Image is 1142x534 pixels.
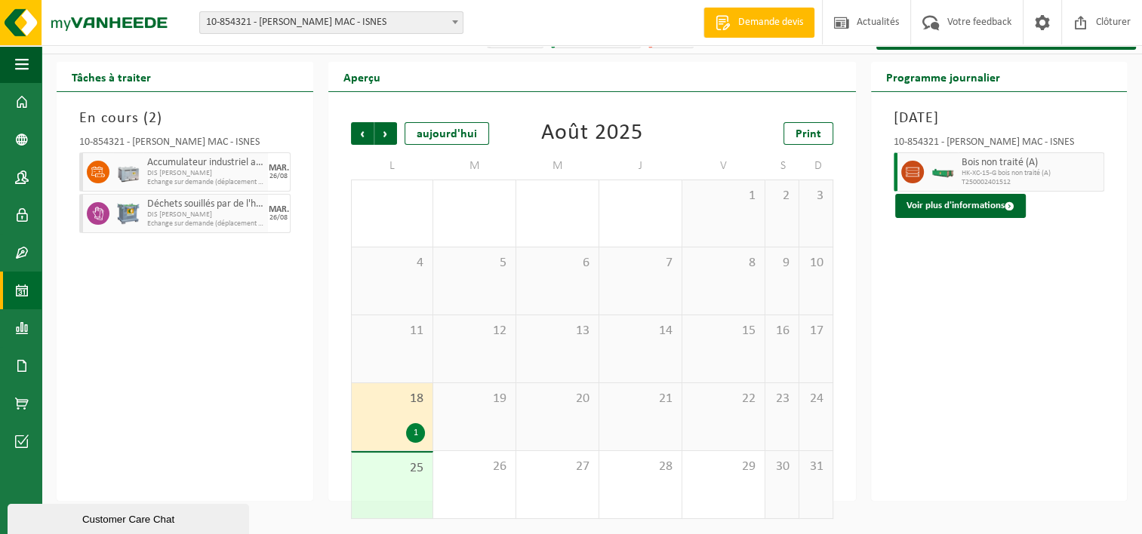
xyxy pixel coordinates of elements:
span: 4 [359,255,426,272]
span: 22 [690,391,757,407]
span: DIS [PERSON_NAME] [147,210,264,219]
span: HK-XC-15-G bois non traité (A) [962,169,1100,178]
a: Demande devis [703,8,814,38]
span: 7 [607,255,674,272]
span: 28 [607,459,674,475]
div: 26/08 [269,173,288,180]
span: 30 [773,459,791,475]
div: 26/08 [269,214,288,222]
span: Suivant [374,122,397,145]
span: 14 [607,323,674,339]
span: 21 [607,391,674,407]
h2: Tâches à traiter [57,62,166,91]
span: 11 [359,323,426,339]
span: Echange sur demande (déplacement exclu) [147,219,264,229]
div: 10-854321 - [PERSON_NAME] MAC - ISNES [79,137,291,152]
img: PB-AP-0800-MET-02-01 [117,202,140,225]
span: 25 [359,460,426,477]
span: Demande devis [734,15,807,30]
span: Accumulateur industriel au plomb [147,157,264,169]
div: Août 2025 [541,122,643,145]
div: 1 [406,423,425,443]
span: 12 [441,323,508,339]
span: 8 [690,255,757,272]
div: 10-854321 - [PERSON_NAME] MAC - ISNES [894,137,1105,152]
td: M [433,152,516,180]
td: V [682,152,765,180]
span: 20 [524,391,591,407]
span: 10 [807,255,825,272]
span: 29 [690,459,757,475]
span: 2 [149,111,157,126]
span: 31 [807,459,825,475]
span: Précédent [351,122,374,145]
span: 3 [807,188,825,204]
img: PB-LB-0680-HPE-GY-11 [117,161,140,183]
h3: En cours ( ) [79,107,291,130]
td: S [765,152,799,180]
span: Déchets souillés par de l'huile [147,198,264,210]
span: 2 [773,188,791,204]
span: 19 [441,391,508,407]
span: T250002401512 [962,178,1100,187]
span: DIS [PERSON_NAME] [147,169,264,178]
span: 6 [524,255,591,272]
h2: Aperçu [328,62,396,91]
iframe: chat widget [8,501,252,534]
h2: Programme journalier [871,62,1015,91]
td: J [599,152,682,180]
span: 10-854321 - ELIA CRÉALYS MAC - ISNES [199,11,463,34]
td: L [351,152,434,180]
div: MAR. [269,205,289,214]
span: 23 [773,391,791,407]
div: aujourd'hui [405,122,489,145]
span: 17 [807,323,825,339]
td: D [799,152,833,180]
span: 1 [690,188,757,204]
span: 9 [773,255,791,272]
span: 13 [524,323,591,339]
span: 27 [524,459,591,475]
span: 10-854321 - ELIA CRÉALYS MAC - ISNES [200,12,463,33]
span: 16 [773,323,791,339]
h3: [DATE] [894,107,1105,130]
img: HK-XC-15-GN-00 [931,167,954,178]
a: Print [783,122,833,145]
span: 18 [359,391,426,407]
span: 15 [690,323,757,339]
span: 26 [441,459,508,475]
span: 5 [441,255,508,272]
button: Voir plus d'informations [895,194,1026,218]
span: Echange sur demande (déplacement exclu) [147,178,264,187]
span: Print [796,128,821,140]
span: Bois non traité (A) [962,157,1100,169]
span: 24 [807,391,825,407]
div: MAR. [269,164,289,173]
td: M [516,152,599,180]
